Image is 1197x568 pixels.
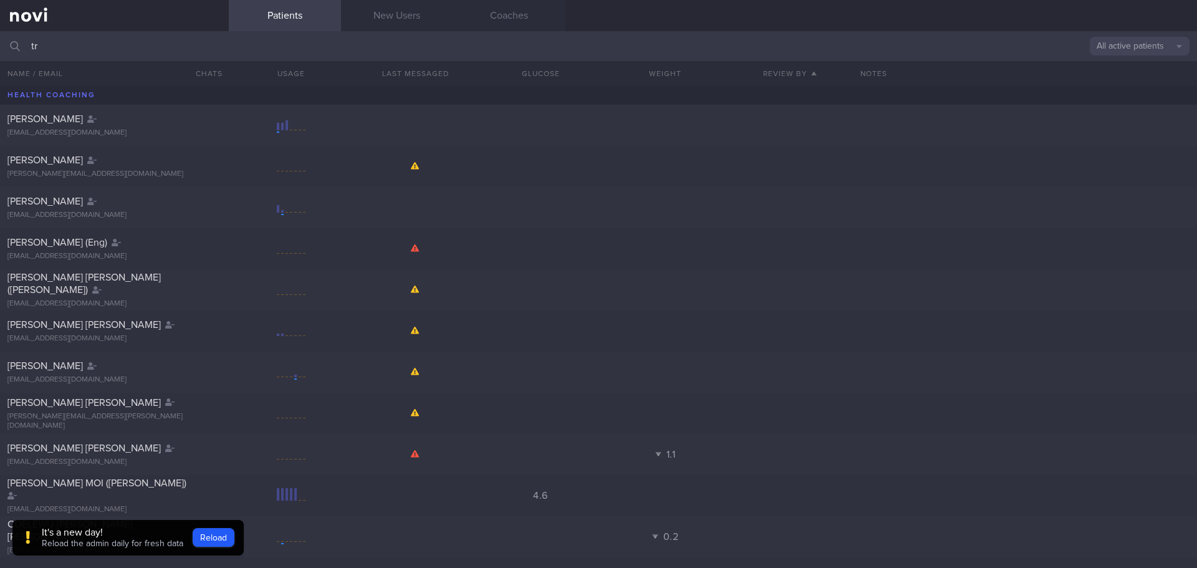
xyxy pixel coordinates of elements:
div: [PERSON_NAME][EMAIL_ADDRESS][PERSON_NAME][DOMAIN_NAME] [7,412,221,431]
span: 4.6 [533,491,548,501]
button: Chats [179,61,229,86]
div: [EMAIL_ADDRESS][DOMAIN_NAME] [7,299,221,309]
span: Reload the admin daily for fresh data [42,539,183,548]
span: [PERSON_NAME] [PERSON_NAME] [7,443,161,453]
span: [PERSON_NAME] [7,196,83,206]
span: [PERSON_NAME] [7,361,83,371]
span: [PERSON_NAME] [PERSON_NAME] [7,398,161,408]
div: [EMAIL_ADDRESS][DOMAIN_NAME] [7,211,221,220]
button: Weight [603,61,728,86]
div: Usage [229,61,353,86]
div: [EMAIL_ADDRESS][DOMAIN_NAME] [7,334,221,344]
div: [EMAIL_ADDRESS][DOMAIN_NAME] [7,546,221,556]
button: Last Messaged [353,61,478,86]
div: [EMAIL_ADDRESS][DOMAIN_NAME] [7,252,221,261]
div: [EMAIL_ADDRESS][DOMAIN_NAME] [7,505,221,514]
div: [PERSON_NAME][EMAIL_ADDRESS][DOMAIN_NAME] [7,170,221,179]
div: It's a new day! [42,526,183,539]
div: [EMAIL_ADDRESS][DOMAIN_NAME] [7,375,221,385]
div: [EMAIL_ADDRESS][DOMAIN_NAME] [7,458,221,467]
span: 1.1 [666,450,676,460]
button: All active patients [1090,37,1190,55]
span: [PERSON_NAME] MOI ([PERSON_NAME]) [7,478,186,488]
span: [PERSON_NAME] (Eng) [7,238,107,248]
span: [PERSON_NAME] [7,155,83,165]
button: Reload [193,528,234,547]
button: Glucose [478,61,603,86]
button: Review By [728,61,852,86]
span: COELEWIJ [PERSON_NAME] [PERSON_NAME] [7,519,132,542]
span: [PERSON_NAME] [PERSON_NAME] ([PERSON_NAME]) [7,272,161,295]
span: [PERSON_NAME] [PERSON_NAME] [7,320,161,330]
div: Notes [853,61,1197,86]
div: [EMAIL_ADDRESS][DOMAIN_NAME] [7,128,221,138]
span: 0.2 [663,532,679,542]
span: [PERSON_NAME] [7,114,83,124]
